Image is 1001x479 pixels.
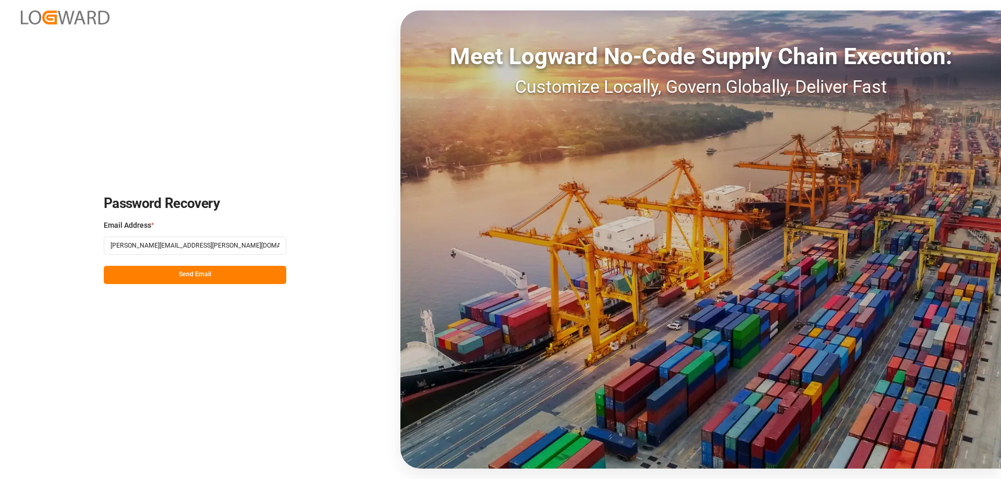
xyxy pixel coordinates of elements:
[104,237,286,255] input: Enter your registered email address
[400,39,1001,73] div: Meet Logward No-Code Supply Chain Execution:
[400,73,1001,100] div: Customize Locally, Govern Globally, Deliver Fast
[21,10,109,24] img: Logward_new_orange.png
[104,195,286,212] h2: Password Recovery
[104,220,151,231] span: Email Address
[104,266,286,284] button: Send Email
